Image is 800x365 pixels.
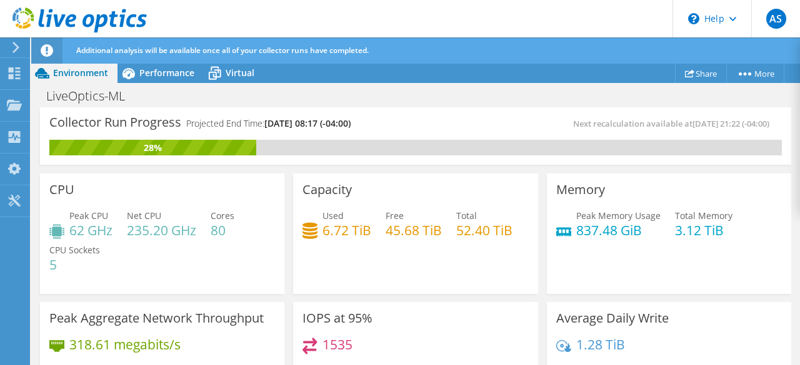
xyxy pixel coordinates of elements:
[211,210,234,221] span: Cores
[127,223,196,237] h4: 235.20 GHz
[576,223,661,237] h4: 837.48 GiB
[576,338,625,351] h4: 1.28 TiB
[386,210,404,221] span: Free
[76,45,369,56] span: Additional analysis will be available once all of your collector runs have completed.
[302,311,372,325] h3: IOPS at 95%
[556,183,605,197] h3: Memory
[456,223,512,237] h4: 52.40 TiB
[49,258,100,271] h4: 5
[456,210,477,221] span: Total
[69,338,181,351] h4: 318.61 megabits/s
[322,223,371,237] h4: 6.72 TiB
[69,210,108,221] span: Peak CPU
[49,311,264,325] h3: Peak Aggregate Network Throughput
[211,223,234,237] h4: 80
[726,64,784,83] a: More
[49,141,256,155] div: 28%
[186,117,351,130] h4: Projected End Time:
[322,338,352,351] h4: 1535
[53,67,108,79] span: Environment
[49,183,74,197] h3: CPU
[556,311,669,325] h3: Average Daily Write
[688,13,699,24] svg: \n
[127,210,161,221] span: Net CPU
[264,117,351,129] span: [DATE] 08:17 (-04:00)
[226,67,254,79] span: Virtual
[766,9,786,29] span: AS
[69,223,112,237] h4: 62 GHz
[573,118,776,129] span: Next recalculation available at
[675,64,727,83] a: Share
[675,210,732,221] span: Total Memory
[322,210,344,221] span: Used
[692,118,769,129] span: [DATE] 21:22 (-04:00)
[576,210,661,221] span: Peak Memory Usage
[386,223,442,237] h4: 45.68 TiB
[41,89,144,103] h1: LiveOptics-ML
[49,244,100,256] span: CPU Sockets
[302,183,352,197] h3: Capacity
[675,223,732,237] h4: 3.12 TiB
[139,67,194,79] span: Performance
